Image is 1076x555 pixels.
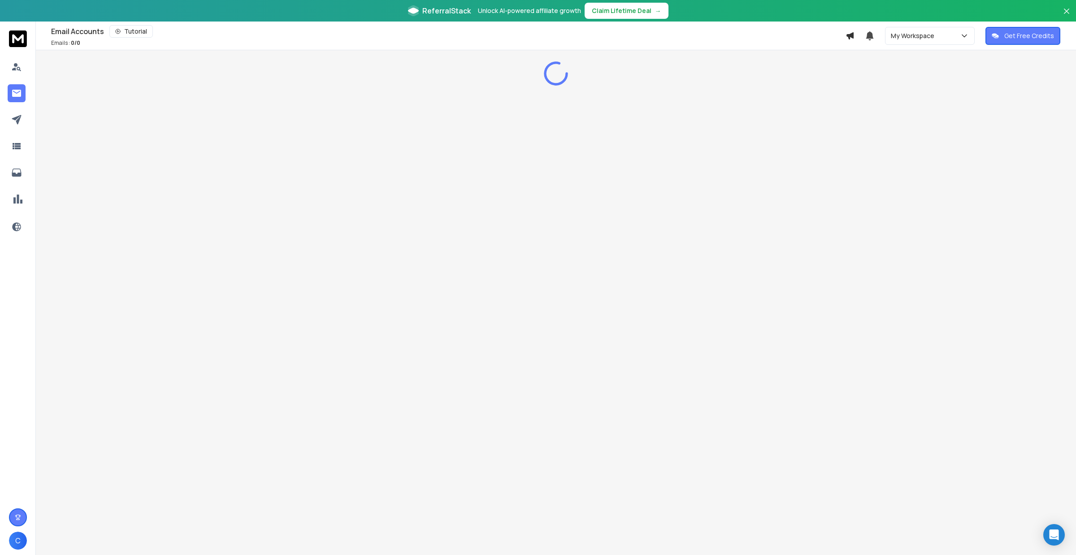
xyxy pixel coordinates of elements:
button: Claim Lifetime Deal→ [585,3,668,19]
span: → [655,6,661,15]
span: ReferralStack [422,5,471,16]
div: Email Accounts [51,25,846,38]
button: Tutorial [109,25,153,38]
button: C [9,532,27,550]
div: Open Intercom Messenger [1043,524,1065,546]
button: Close banner [1061,5,1072,27]
button: Get Free Credits [985,27,1060,45]
p: My Workspace [891,31,938,40]
p: Get Free Credits [1004,31,1054,40]
p: Unlock AI-powered affiliate growth [478,6,581,15]
span: 0 / 0 [71,39,80,47]
p: Emails : [51,39,80,47]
